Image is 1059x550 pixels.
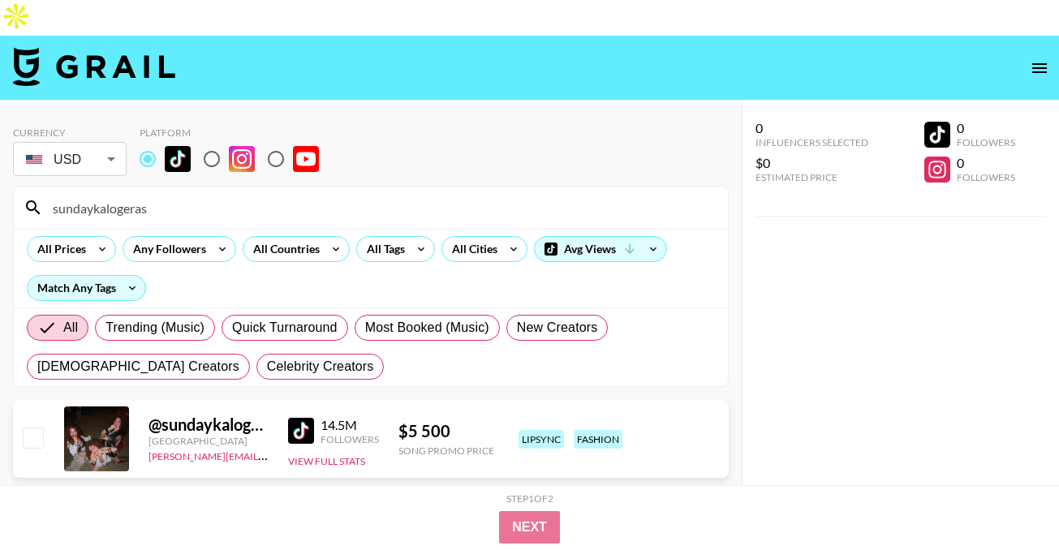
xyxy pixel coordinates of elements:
div: Influencers Selected [756,136,868,148]
button: Next [499,511,560,544]
div: Followers [321,433,379,445]
div: All Prices [28,237,89,261]
span: All [63,318,78,337]
span: Celebrity Creators [267,357,374,376]
div: All Countries [243,237,323,261]
img: Grail Talent [13,47,175,86]
a: [PERSON_NAME][EMAIL_ADDRESS][DOMAIN_NAME] [149,447,389,462]
span: New Creators [517,318,598,337]
div: 14.5M [321,417,379,433]
div: Followers [957,171,1015,183]
div: Step 1 of 2 [506,492,553,505]
button: open drawer [1023,52,1056,84]
div: Any Followers [123,237,209,261]
div: Song Promo Price [398,445,494,457]
div: [GEOGRAPHIC_DATA] [149,435,269,447]
div: @ sundaykalogeras [149,415,269,435]
img: TikTok [165,146,191,172]
div: 0 [756,120,868,136]
div: All Cities [442,237,501,261]
div: Currency [13,127,127,139]
div: USD [16,145,123,174]
iframe: Drift Widget Chat Controller [978,469,1040,531]
div: 0 [957,155,1015,171]
span: Trending (Music) [105,318,204,337]
input: Search by User Name [43,195,718,221]
div: All Tags [357,237,408,261]
div: lipsync [519,430,564,449]
img: YouTube [293,146,319,172]
div: Platform [140,127,332,139]
div: Estimated Price [756,171,868,183]
div: Match Any Tags [28,276,145,300]
div: $0 [756,155,868,171]
span: Quick Turnaround [232,318,338,337]
span: Most Booked (Music) [365,318,489,337]
img: Instagram [229,146,255,172]
img: TikTok [288,418,314,444]
div: $ 5 500 [398,421,494,441]
div: 0 [957,120,1015,136]
div: Avg Views [535,237,666,261]
span: [DEMOGRAPHIC_DATA] Creators [37,357,239,376]
button: View Full Stats [288,455,365,467]
div: Followers [957,136,1015,148]
div: fashion [574,430,622,449]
